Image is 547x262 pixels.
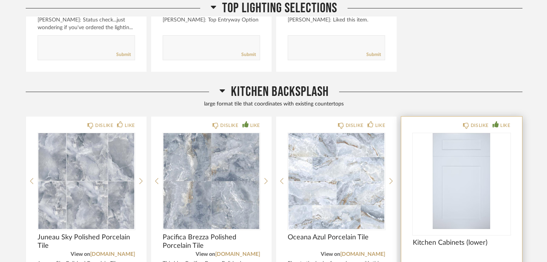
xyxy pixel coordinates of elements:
div: DISLIKE [346,122,364,129]
a: Submit [241,51,256,58]
a: [DOMAIN_NAME] [90,252,135,257]
img: undefined [288,133,385,229]
span: Oceana Azul Porcelain Tile [288,233,385,242]
div: LIKE [500,122,510,129]
div: LIKE [250,122,260,129]
span: Kitchen Cabinets (lower) [413,239,510,247]
span: Juneau Sky Polished Porcelain Tile [38,233,135,250]
a: [DOMAIN_NAME] [215,252,260,257]
div: [PERSON_NAME]: Status check...just wondering if you've ordered the lightin... [38,16,135,31]
div: 0 [413,133,510,229]
span: View on [71,252,90,257]
div: LIKE [125,122,135,129]
span: Pacifica Brezza Polished Porcelain Tile [163,233,260,250]
div: [PERSON_NAME]: Liked this item. [288,16,385,24]
img: undefined [413,133,510,229]
img: undefined [38,133,135,229]
span: View on [321,252,340,257]
span: Kitchen Backsplash [231,84,329,100]
div: [PERSON_NAME]: Top Entryway Option [163,16,260,24]
div: large format tile that coordinates with existing countertops [26,100,522,109]
span: View on [196,252,215,257]
div: DISLIKE [95,122,113,129]
div: LIKE [375,122,385,129]
a: [DOMAIN_NAME] [340,252,385,257]
div: DISLIKE [471,122,489,129]
img: undefined [163,133,260,229]
a: Submit [366,51,381,58]
div: DISLIKE [220,122,238,129]
a: Submit [116,51,131,58]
